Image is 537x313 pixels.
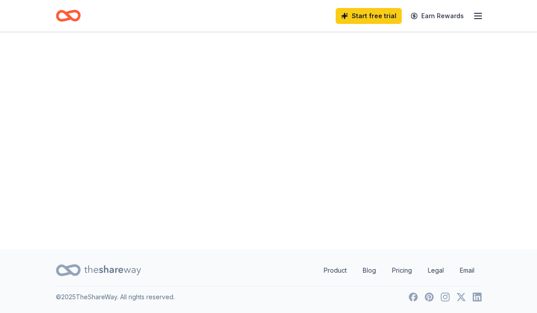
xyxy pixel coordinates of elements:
a: Email [453,262,482,279]
a: Legal [421,262,451,279]
p: © 2025 TheShareWay. All rights reserved. [56,292,175,302]
a: Blog [356,262,383,279]
a: Start free trial [336,8,402,24]
a: Product [317,262,354,279]
a: Home [56,5,81,26]
nav: quick links [317,262,482,279]
a: Earn Rewards [405,8,469,24]
a: Pricing [385,262,419,279]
